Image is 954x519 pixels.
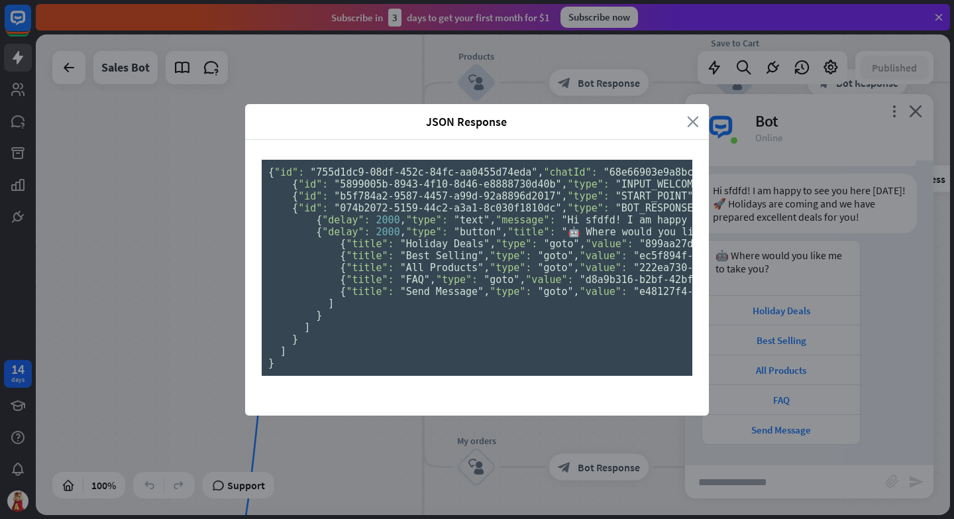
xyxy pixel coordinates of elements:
span: "type": [568,190,609,202]
span: "id": [298,190,328,202]
span: "type": [568,178,609,190]
span: "074b2072-5159-44c2-a3a1-8c030f1810dc" [334,202,561,214]
span: "ec5f894f-eb53-4cf8-8f67-1a67a6d7d70b" [633,250,861,262]
span: 2000 [376,226,400,238]
span: "text" [454,214,490,226]
span: "value": [580,262,627,274]
span: "title": [346,274,394,286]
span: "id": [298,202,328,214]
span: "goto" [537,262,573,274]
span: "68e66903e9a8bc0007270022" [604,166,759,178]
span: "FAQ" [400,274,430,286]
span: "START_POINT" [615,190,693,202]
span: "899aa27d-ed42-46df-adaa-f0305ae17119" [639,238,867,250]
span: "value": [580,286,627,298]
span: "222ea730-0edd-4dc7-bd1a-3be512640a37" [633,262,861,274]
span: "title": [507,226,555,238]
span: "value": [580,250,627,262]
span: "5899005b-8943-4f10-8d46-e8888730d40b" [334,178,561,190]
span: "delay": [322,226,370,238]
span: "d8a9b316-b2bf-42bf-a0cc-e839c48820f0" [580,274,807,286]
span: "type": [406,214,448,226]
span: "goto" [484,274,519,286]
span: "type": [568,202,609,214]
span: "value": [586,238,633,250]
span: "type": [496,238,537,250]
span: "id": [274,166,304,178]
span: "BOT_RESPONSE" [615,202,699,214]
i: close [687,114,699,129]
span: "e48127f4-5eb1-4bfc-893b-48310abf9f44" [633,286,861,298]
span: "type": [490,250,531,262]
span: "type": [436,274,478,286]
span: "Send Message" [400,286,484,298]
span: "b5f784a2-9587-4457-a99d-92a8896d2017" [334,190,561,202]
span: "value": [525,274,573,286]
span: "chatId": [543,166,597,178]
span: "Holiday Deals" [400,238,490,250]
span: "type": [490,262,531,274]
pre: { , , , , , , , {}, [ , ], [ { , }, { , }, { , , [ { , , }, { , , , [ { , , , }, { , , , }, { , ,... [262,160,692,376]
span: "type": [406,226,448,238]
span: "title": [346,262,394,274]
span: "type": [490,286,531,298]
span: "🤖 Where would you like me to take you?" [562,226,808,238]
span: "goto" [537,286,573,298]
span: "button" [454,226,502,238]
span: "Best Selling" [400,250,484,262]
span: "title": [346,286,394,298]
span: "All Products" [400,262,484,274]
span: 2000 [376,214,400,226]
span: JSON Response [255,114,677,129]
span: "goto" [543,238,579,250]
span: "title": [346,250,394,262]
span: "755d1dc9-08df-452c-84fc-aa0455d74eda" [310,166,537,178]
span: "message": [496,214,555,226]
span: "title": [346,238,394,250]
span: "id": [298,178,328,190]
button: Open LiveChat chat widget [11,5,50,45]
span: "INPUT_WELCOME" [615,178,705,190]
span: "delay": [322,214,370,226]
span: "goto" [537,250,573,262]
